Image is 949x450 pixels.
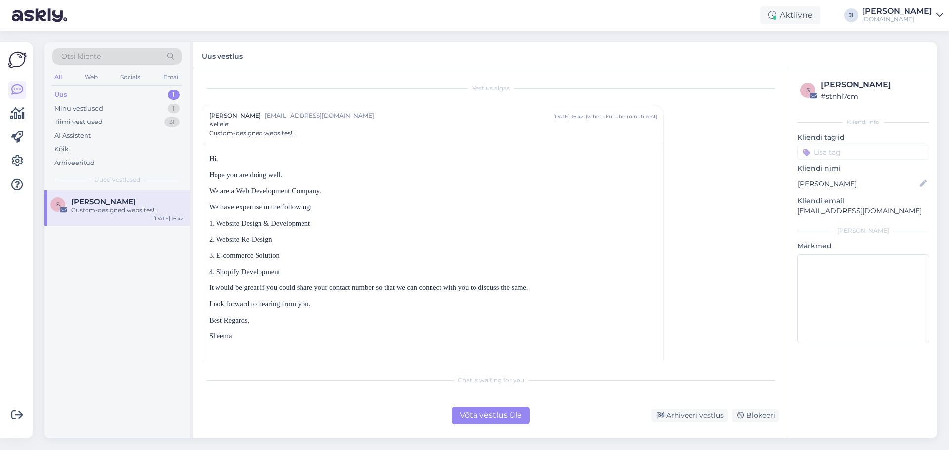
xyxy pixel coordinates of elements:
[54,90,67,100] div: Uus
[651,409,728,422] div: Arhiveeri vestlus
[209,129,294,138] span: Custom-designed websites!!
[209,153,657,164] div: Hi,
[71,206,184,215] div: Custom-designed websites!!
[797,132,929,143] p: Kliendi tag'id
[806,86,810,94] span: s
[209,111,261,120] span: [PERSON_NAME]
[209,298,657,309] div: Look forward to hearing from you.
[209,218,657,229] div: 1. Website Design & Development
[862,15,932,23] div: [DOMAIN_NAME]
[209,202,657,212] div: We have expertise in the following:
[209,121,230,128] span: Kellele :
[202,48,243,62] label: Uus vestlus
[209,315,657,326] div: Best Regards,
[553,113,584,120] div: [DATE] 16:42
[797,145,929,160] input: Lisa tag
[209,250,657,261] div: 3. E-commerce Solution
[265,111,553,120] span: [EMAIL_ADDRESS][DOMAIN_NAME]
[797,206,929,216] p: [EMAIL_ADDRESS][DOMAIN_NAME]
[798,178,918,189] input: Lisa nimi
[203,376,779,385] div: Chat is waiting for you
[760,6,820,24] div: Aktiivne
[153,215,184,222] div: [DATE] 16:42
[797,118,929,126] div: Kliendi info
[862,7,932,15] div: [PERSON_NAME]
[54,117,103,127] div: Tiimi vestlused
[797,164,929,174] p: Kliendi nimi
[54,131,91,141] div: AI Assistent
[61,51,101,62] span: Otsi kliente
[54,158,95,168] div: Arhiveeritud
[797,196,929,206] p: Kliendi email
[797,241,929,251] p: Märkmed
[71,197,136,206] span: Sheema Jaiswal
[821,91,926,102] div: # stnhl7cm
[209,330,657,341] div: Sheema
[168,104,180,114] div: 1
[203,84,779,93] div: Vestlus algas
[844,8,858,22] div: JI
[118,71,142,83] div: Socials
[52,71,64,83] div: All
[209,185,657,196] div: We are a Web Development Company.
[862,7,943,23] a: [PERSON_NAME][DOMAIN_NAME]
[56,201,60,208] span: S
[168,90,180,100] div: 1
[821,79,926,91] div: [PERSON_NAME]
[732,409,779,422] div: Blokeeri
[161,71,182,83] div: Email
[209,234,657,245] div: 2. Website Re-Design
[452,407,530,424] div: Võta vestlus üle
[209,282,657,293] div: It would be great if you could share your contact number so that we can connect with you to discu...
[94,175,140,184] span: Uued vestlused
[8,50,27,69] img: Askly Logo
[797,226,929,235] div: [PERSON_NAME]
[164,117,180,127] div: 31
[209,266,657,277] div: 4. Shopify Development
[586,113,657,120] div: ( vähem kui ühe minuti eest )
[209,169,657,180] div: Hope you are doing well.
[54,144,69,154] div: Kõik
[54,104,103,114] div: Minu vestlused
[83,71,100,83] div: Web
